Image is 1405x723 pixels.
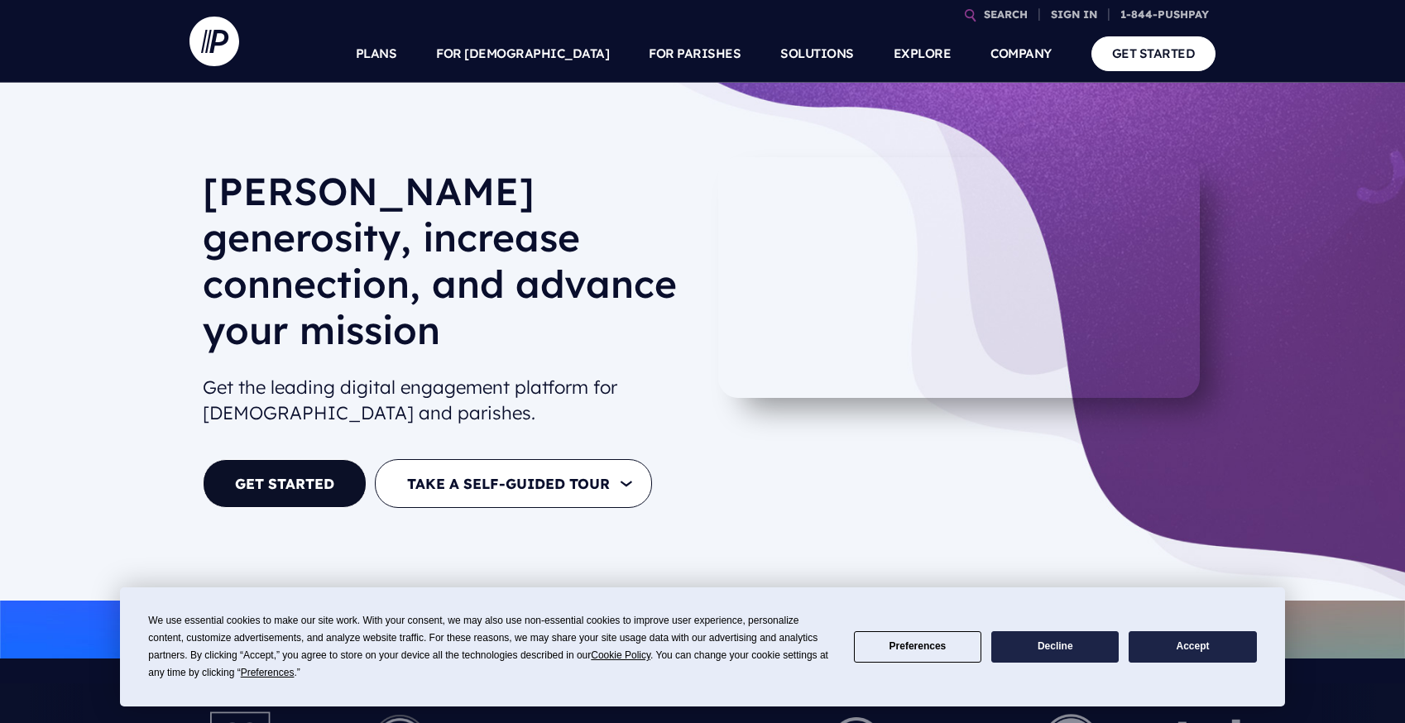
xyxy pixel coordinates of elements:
[203,459,367,508] a: GET STARTED
[1129,631,1256,663] button: Accept
[990,25,1052,83] a: COMPANY
[375,459,652,508] button: TAKE A SELF-GUIDED TOUR
[780,25,854,83] a: SOLUTIONS
[203,368,689,433] h2: Get the leading digital engagement platform for [DEMOGRAPHIC_DATA] and parishes.
[591,649,650,661] span: Cookie Policy
[649,25,741,83] a: FOR PARISHES
[148,612,833,682] div: We use essential cookies to make our site work. With your consent, we may also use non-essential ...
[120,587,1285,706] div: Cookie Consent Prompt
[991,631,1119,663] button: Decline
[203,168,689,366] h1: [PERSON_NAME] generosity, increase connection, and advance your mission
[854,631,981,663] button: Preferences
[436,25,609,83] a: FOR [DEMOGRAPHIC_DATA]
[1091,36,1216,70] a: GET STARTED
[356,25,397,83] a: PLANS
[241,667,295,678] span: Preferences
[894,25,952,83] a: EXPLORE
